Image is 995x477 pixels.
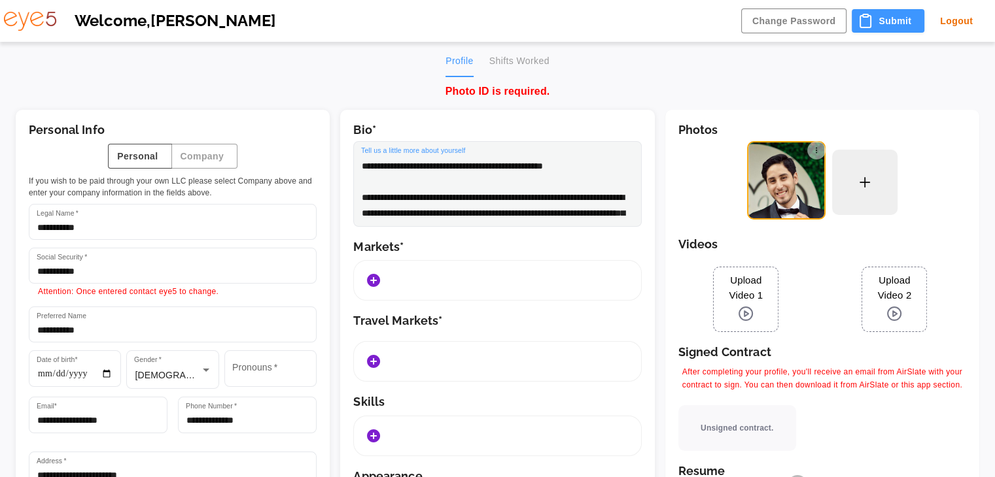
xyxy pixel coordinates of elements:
span: If you wish to be paid through your own LLC please select Company above and enter your company in... [29,175,317,199]
label: Address [37,456,67,466]
button: Profile [445,46,473,77]
button: Options [807,141,826,159]
button: Personal [108,144,171,169]
label: Tell us a little more about yourself [361,146,465,156]
button: Submit [852,9,924,33]
span: Upload Video 2 [869,273,920,303]
h6: Signed Contract [678,345,966,359]
button: Company [171,144,238,169]
label: Preferred Name [37,311,86,321]
div: outlined button group [29,144,317,169]
div: Photo ID is required. [5,73,979,99]
button: Logout [930,9,983,33]
span: Attention: Once entered contact eye5 to change. [38,287,218,296]
label: Email* [37,401,57,411]
button: Add Skills [360,423,387,449]
div: [DEMOGRAPHIC_DATA] [127,351,218,388]
h6: Videos [678,237,966,252]
h6: Travel Markets* [353,314,641,328]
h5: Welcome, [PERSON_NAME] [75,12,723,31]
label: Date of birth* [37,355,78,365]
button: Add Markets [360,267,387,293]
label: Gender [134,355,162,365]
label: Legal Name [37,208,79,218]
h6: Markets* [353,240,641,254]
h6: Photos [678,123,966,137]
button: Change Password [741,8,847,34]
img: foto perfil.jpeg [747,141,826,220]
h6: Personal Info [29,123,317,137]
h6: Skills [353,395,641,409]
span: Unsigned contract. [701,422,773,434]
label: Social Security [37,252,87,262]
span: Upload Video 1 [720,273,771,303]
span: After completing your profile, you'll receive an email from AirSlate with your contract to sign. ... [678,366,966,392]
img: eye5 [4,12,56,31]
label: Phone Number [186,401,237,411]
button: Add Markets [360,348,387,374]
